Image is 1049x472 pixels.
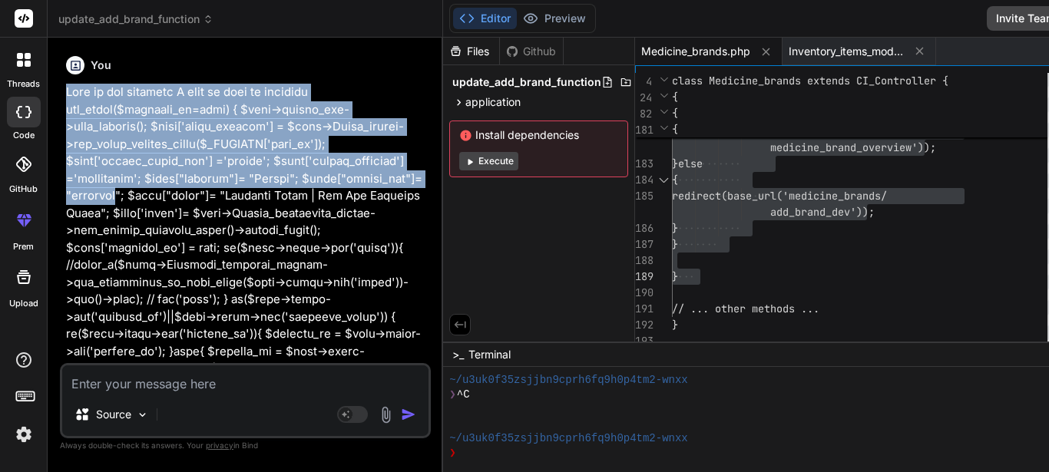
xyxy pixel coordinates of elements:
span: { [672,106,678,120]
span: update_add_brand_function [452,74,601,90]
span: redirect(base_url('medicine_brands [672,189,881,203]
span: medicine_brand_overview')); [770,140,936,154]
div: 191 [635,301,652,317]
label: GitHub [9,183,38,196]
img: icon [401,407,416,422]
div: 189 [635,269,652,285]
div: 186 [635,220,652,236]
span: / [881,189,887,203]
span: class Medicine_brands extends CI_Controller { [672,74,948,87]
p: Source [96,407,131,422]
span: Install dependencies [459,127,618,143]
span: privacy [206,441,233,450]
div: 183 [635,156,652,172]
label: threads [7,78,40,91]
span: } [672,221,678,235]
span: } [672,318,678,332]
div: 193 [635,333,652,349]
span: }else [672,157,703,170]
div: 187 [635,236,652,253]
button: Execute [459,152,518,170]
span: 4 [635,74,652,90]
label: Upload [9,297,38,310]
span: add_brand_dev')); [770,205,875,219]
span: >_ [452,347,464,362]
p: Always double-check its answers. Your in Bind [60,438,431,453]
span: ^C [457,388,470,402]
div: 192 [635,317,652,333]
span: } [672,237,678,251]
span: Terminal [468,347,511,362]
span: { [672,90,678,104]
label: code [13,129,35,142]
span: ❯ [449,388,457,402]
span: ~/u3uk0f35zsjjbn9cprh6fq9h0p4tm2-wnxx [449,431,688,446]
div: Click to collapse the range. [654,172,673,188]
label: prem [13,240,34,253]
span: Medicine_brands.php [641,44,750,59]
span: ❯ [449,446,457,460]
button: Preview [517,8,592,29]
img: settings [11,421,37,447]
img: Pick Models [136,408,149,421]
div: Files [443,44,499,59]
div: 184 [635,172,652,188]
div: 190 [635,285,652,301]
span: 181 [635,122,652,138]
span: update_add_brand_function [58,12,213,27]
div: Github [500,44,563,59]
span: } [672,269,678,283]
span: ~/u3uk0f35zsjjbn9cprh6fq9h0p4tm2-wnxx [449,373,688,388]
span: Inventory_items_models.php [789,44,904,59]
h6: You [91,58,111,73]
button: Editor [453,8,517,29]
div: 185 [635,188,652,204]
div: 188 [635,253,652,269]
span: { [672,173,678,186]
span: application [465,94,521,110]
span: { [672,122,678,136]
span: 82 [635,106,652,122]
span: 24 [635,90,652,106]
span: // ... other methods ... [672,302,819,315]
img: attachment [377,406,395,424]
